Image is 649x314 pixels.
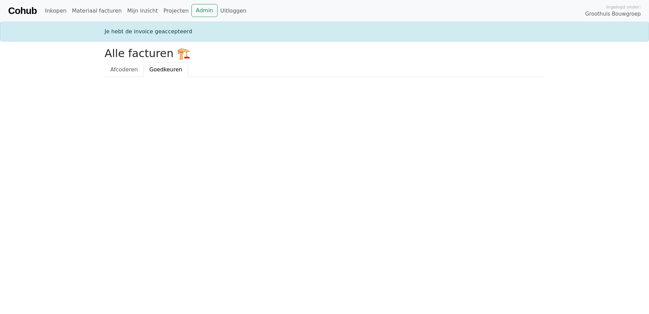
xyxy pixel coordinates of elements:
[606,4,641,10] span: Ingelogd onder:
[191,4,218,17] a: Admin
[144,63,188,77] a: Goedkeuren
[42,4,69,18] a: Inkopen
[110,66,138,73] span: Afcoderen
[161,4,191,18] a: Projecten
[105,47,544,60] h2: Alle facturen 🏗️
[100,28,549,36] div: Je hebt de invoice geaccepteerd
[105,63,144,77] a: Afcoderen
[218,4,249,18] a: Uitloggen
[585,10,641,18] span: Groothuis Bouwgroep
[125,4,161,18] a: Mijn inzicht
[149,66,182,73] span: Goedkeuren
[8,3,37,19] a: Cohub
[69,4,125,18] a: Materiaal facturen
